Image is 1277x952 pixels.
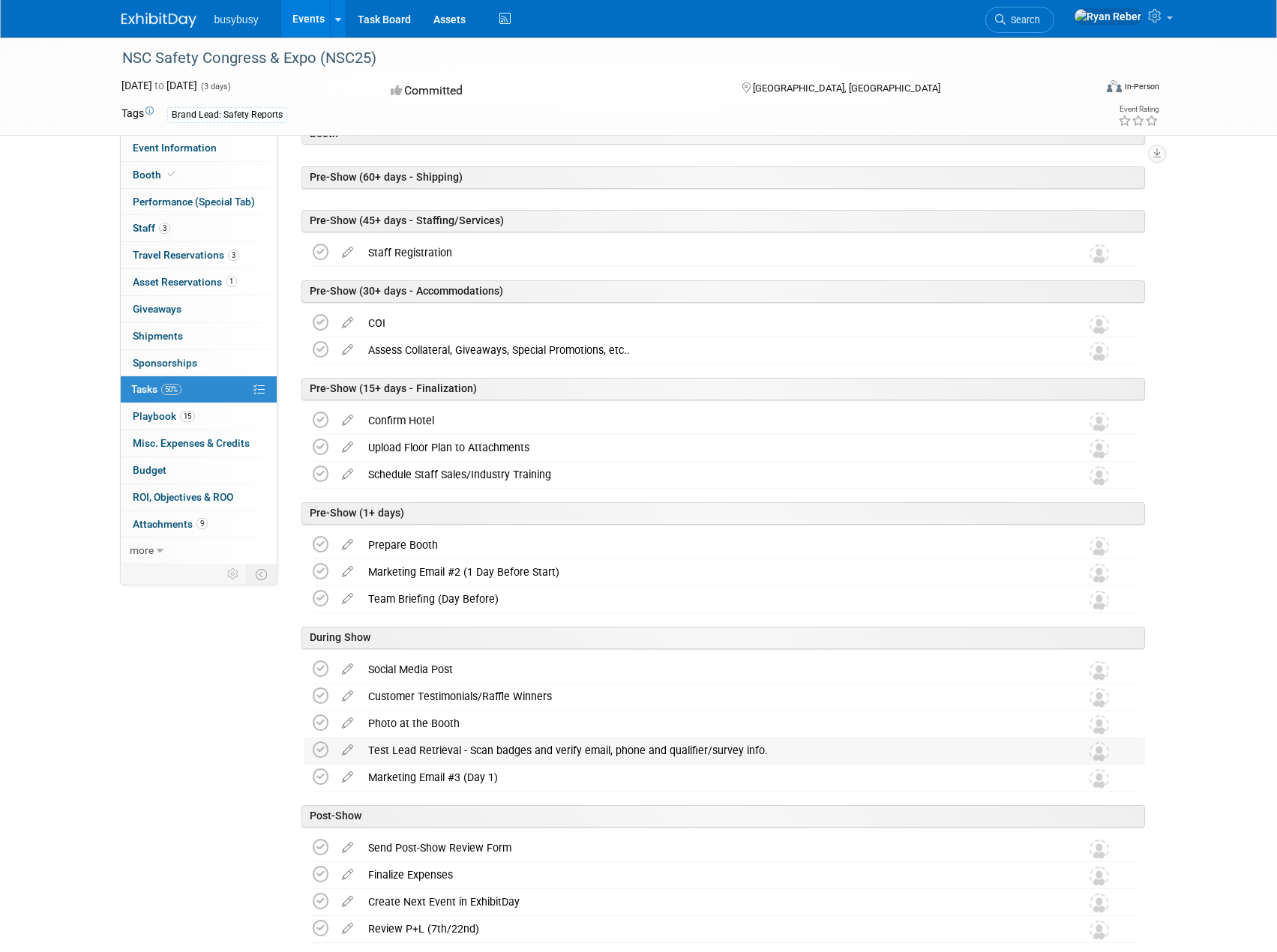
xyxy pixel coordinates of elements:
img: Format-Inperson.png [1107,80,1122,92]
a: edit [334,922,361,936]
img: Unassigned [1090,244,1109,264]
a: edit [334,246,361,259]
span: 9 [196,518,208,529]
a: edit [334,538,361,552]
span: Performance (Special Tab) [133,196,255,208]
a: edit [334,841,361,855]
a: Attachments9 [121,511,277,537]
img: Unassigned [1090,466,1109,486]
a: edit [334,744,361,757]
div: Staff Registration [361,240,1060,265]
span: [DATE] [DATE] [121,79,197,91]
div: Pre-Show (30+ days - Accommodations) [301,280,1145,302]
div: Team Briefing (Day Before) [361,586,1060,612]
span: Staff [133,222,170,234]
div: Social Media Post [361,657,1060,682]
div: Schedule Staff Sales/Industry Training [361,462,1060,487]
img: Unassigned [1090,688,1109,708]
span: Asset Reservations [133,276,237,288]
div: Confirm Hotel [361,408,1060,433]
span: ROI, Objectives & ROO [133,491,233,503]
a: edit [334,771,361,784]
td: Toggle Event Tabs [246,564,277,584]
a: Event Information [121,135,277,161]
span: Booth [133,169,178,181]
div: COI [361,310,1060,336]
a: edit [334,717,361,730]
div: Photo at the Booth [361,711,1060,736]
a: Shipments [121,323,277,349]
span: Playbook [133,410,195,422]
div: Pre-Show (15+ days - Finalization) [301,378,1145,400]
span: Search [1006,14,1040,25]
img: Unassigned [1090,315,1109,334]
a: edit [334,592,361,606]
span: (3 days) [199,82,231,91]
a: Misc. Expenses & Credits [121,430,277,457]
a: Booth [121,162,277,188]
div: Test Lead Retrieval - Scan badges and verify email, phone and qualifier/survey info. [361,738,1060,763]
span: busybusy [214,13,259,25]
div: Review P+L (7th/22nd) [361,916,1060,942]
img: Unassigned [1090,867,1109,886]
img: Unassigned [1090,564,1109,583]
a: Travel Reservations3 [121,242,277,268]
div: Marketing Email #2 (1 Day Before Start) [361,559,1060,585]
a: edit [334,895,361,909]
a: edit [334,663,361,676]
i: Booth reservation complete [168,170,175,178]
div: Marketing Email #3 (Day 1) [361,765,1060,790]
a: edit [334,690,361,703]
div: Finalize Expenses [361,862,1060,888]
a: more [121,537,277,564]
a: edit [334,868,361,882]
div: During Show [301,627,1145,648]
div: Send Post-Show Review Form [361,835,1060,861]
a: edit [334,414,361,427]
img: Unassigned [1090,715,1109,735]
img: Ryan Reber [1074,8,1142,25]
span: 50% [161,384,181,395]
span: Event Information [133,142,217,154]
a: Staff3 [121,215,277,241]
td: Tags [121,106,154,123]
img: Unassigned [1090,769,1109,789]
div: Assess Collateral, Giveaways, Special Promotions, etc.. [361,337,1060,363]
span: Travel Reservations [133,249,239,261]
div: Customer Testimonials/Raffle Winners [361,684,1060,709]
span: Giveaways [133,303,181,315]
a: edit [334,468,361,481]
img: Unassigned [1090,894,1109,913]
a: Playbook15 [121,403,277,430]
img: Unassigned [1090,439,1109,459]
a: edit [334,343,361,357]
img: Unassigned [1090,840,1109,859]
div: Committed [386,78,718,104]
div: Brand Lead: Safety Reports [167,107,287,123]
img: ExhibitDay [121,13,196,28]
a: Asset Reservations1 [121,269,277,295]
span: 15 [180,411,195,422]
span: 3 [159,223,170,234]
a: edit [334,565,361,579]
div: NSC Safety Congress & Expo (NSC25) [117,45,1072,72]
a: Search [985,7,1054,33]
span: Budget [133,464,166,476]
img: Unassigned [1090,537,1109,556]
div: Post-Show [301,805,1145,827]
a: edit [334,441,361,454]
span: Misc. Expenses & Credits [133,437,250,449]
a: Giveaways [121,296,277,322]
div: Prepare Booth [361,532,1060,558]
span: more [130,544,154,556]
div: Create Next Event in ExhibitDay [361,889,1060,915]
div: In-Person [1124,81,1159,92]
span: to [152,79,166,91]
a: Performance (Special Tab) [121,189,277,215]
span: 1 [226,276,237,287]
img: Unassigned [1090,342,1109,361]
span: [GEOGRAPHIC_DATA], [GEOGRAPHIC_DATA] [753,82,940,94]
img: Unassigned [1090,412,1109,432]
div: Pre-Show (45+ days - Staffing/Services) [301,210,1145,232]
span: Shipments [133,330,183,342]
